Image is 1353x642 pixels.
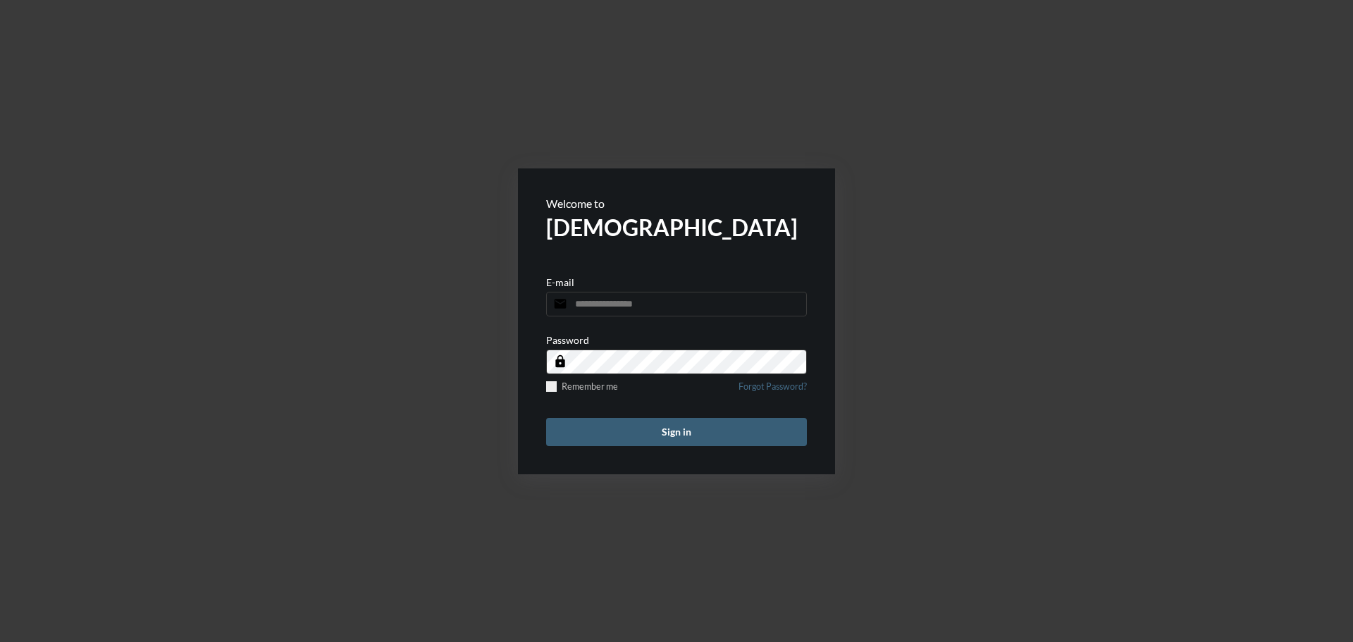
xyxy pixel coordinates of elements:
[546,418,807,446] button: Sign in
[739,381,807,400] a: Forgot Password?
[546,381,618,392] label: Remember me
[546,334,589,346] p: Password
[546,197,807,210] p: Welcome to
[546,214,807,241] h2: [DEMOGRAPHIC_DATA]
[546,276,574,288] p: E-mail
